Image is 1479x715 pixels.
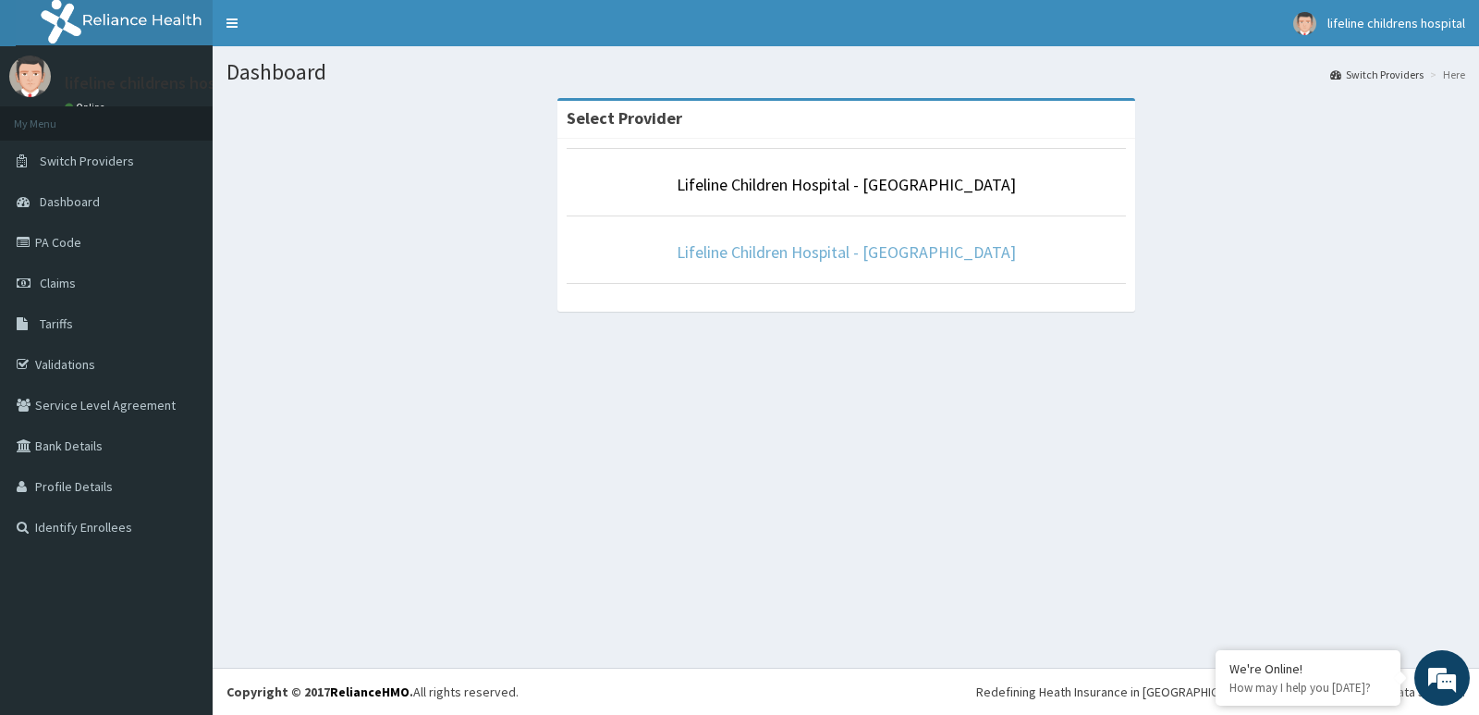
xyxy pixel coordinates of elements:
li: Here [1425,67,1465,82]
span: Claims [40,275,76,291]
a: Lifeline Children Hospital - [GEOGRAPHIC_DATA] [677,174,1016,195]
span: Switch Providers [40,153,134,169]
footer: All rights reserved. [213,668,1479,715]
strong: Copyright © 2017 . [226,684,413,700]
strong: Select Provider [567,107,682,129]
p: How may I help you today? [1229,680,1387,696]
span: Dashboard [40,193,100,210]
span: lifeline childrens hospital [1327,15,1465,31]
span: Tariffs [40,315,73,332]
a: Switch Providers [1330,67,1424,82]
a: RelianceHMO [330,684,409,700]
a: Online [65,101,109,114]
p: lifeline childrens hospital [65,75,249,92]
img: User Image [9,55,51,97]
div: Redefining Heath Insurance in [GEOGRAPHIC_DATA] using Telemedicine and Data Science! [976,683,1465,701]
h1: Dashboard [226,60,1465,84]
div: We're Online! [1229,660,1387,677]
a: Lifeline Children Hospital - [GEOGRAPHIC_DATA] [677,241,1016,263]
img: User Image [1293,12,1316,35]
